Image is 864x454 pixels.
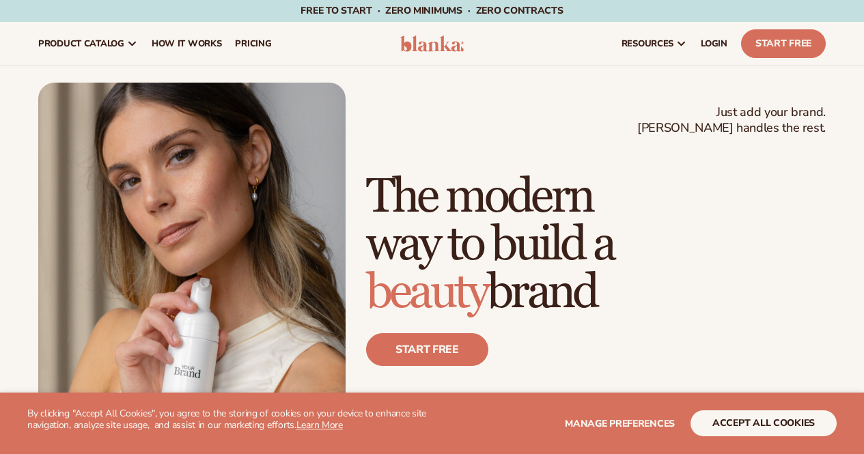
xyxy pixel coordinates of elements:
img: logo [400,36,464,52]
span: Just add your brand. [PERSON_NAME] handles the rest. [637,104,826,137]
a: LOGIN [694,22,734,66]
a: Start Free [741,29,826,58]
a: How It Works [145,22,229,66]
span: Manage preferences [565,417,675,430]
h1: The modern way to build a brand [366,173,826,317]
a: pricing [228,22,278,66]
span: LOGIN [701,38,727,49]
span: beauty [366,264,487,322]
a: resources [615,22,694,66]
span: product catalog [38,38,124,49]
span: pricing [235,38,271,49]
p: By clicking "Accept All Cookies", you agree to the storing of cookies on your device to enhance s... [27,408,432,431]
a: Learn More [296,418,343,431]
span: How It Works [152,38,222,49]
button: Manage preferences [565,410,675,436]
a: Start free [366,333,488,366]
span: resources [622,38,673,49]
span: Free to start · ZERO minimums · ZERO contracts [301,4,563,17]
button: accept all cookies [691,410,837,436]
a: product catalog [31,22,145,66]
